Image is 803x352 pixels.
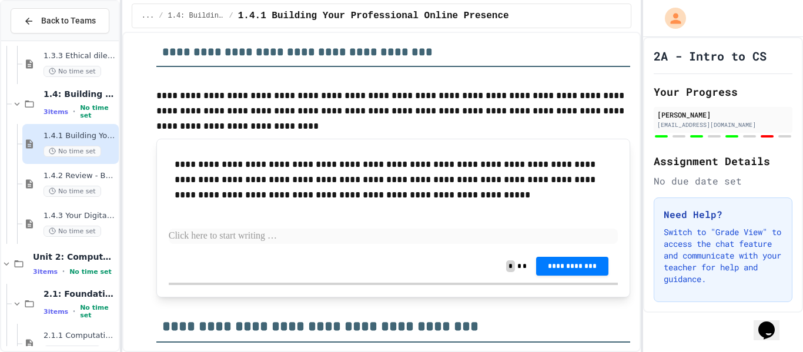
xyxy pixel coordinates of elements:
h2: Assignment Details [654,153,792,169]
span: • [62,267,65,276]
div: [EMAIL_ADDRESS][DOMAIN_NAME] [657,120,789,129]
h3: Need Help? [664,207,782,222]
h2: Your Progress [654,83,792,100]
div: No due date set [654,174,792,188]
h1: 2A - Intro to CS [654,48,767,64]
span: 2.1.1 Computational Thinking and Problem Solving [44,331,116,341]
span: Back to Teams [41,15,96,27]
span: 2.1: Foundations of Computational Thinking [44,289,116,299]
div: [PERSON_NAME] [657,109,789,120]
p: Switch to "Grade View" to access the chat feature and communicate with your teacher for help and ... [664,226,782,285]
span: • [73,307,75,316]
span: 3 items [33,268,58,276]
span: No time set [44,226,101,237]
span: No time set [80,104,116,119]
span: 1.4: Building an Online Presence [44,89,116,99]
span: ... [142,11,155,21]
span: • [73,107,75,116]
span: / [159,11,163,21]
div: My Account [653,5,689,32]
span: No time set [80,304,116,319]
span: 1.4.1 Building Your Professional Online Presence [238,9,509,23]
span: 3 items [44,308,68,316]
span: No time set [44,146,101,157]
button: Back to Teams [11,8,109,33]
span: / [229,11,233,21]
iframe: chat widget [754,305,791,340]
span: No time set [69,268,112,276]
span: 1.4.2 Review - Building Your Professional Online Presence [44,171,116,181]
span: 1.4: Building an Online Presence [168,11,225,21]
span: 1.3.3 Ethical dilemma reflections [44,51,116,61]
span: 3 items [44,108,68,116]
span: No time set [44,66,101,77]
span: 1.4.1 Building Your Professional Online Presence [44,131,116,141]
span: No time set [44,186,101,197]
span: 1.4.3 Your Digital Portfolio Challenge [44,211,116,221]
span: Unit 2: Computational Thinking & Problem-Solving [33,252,116,262]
